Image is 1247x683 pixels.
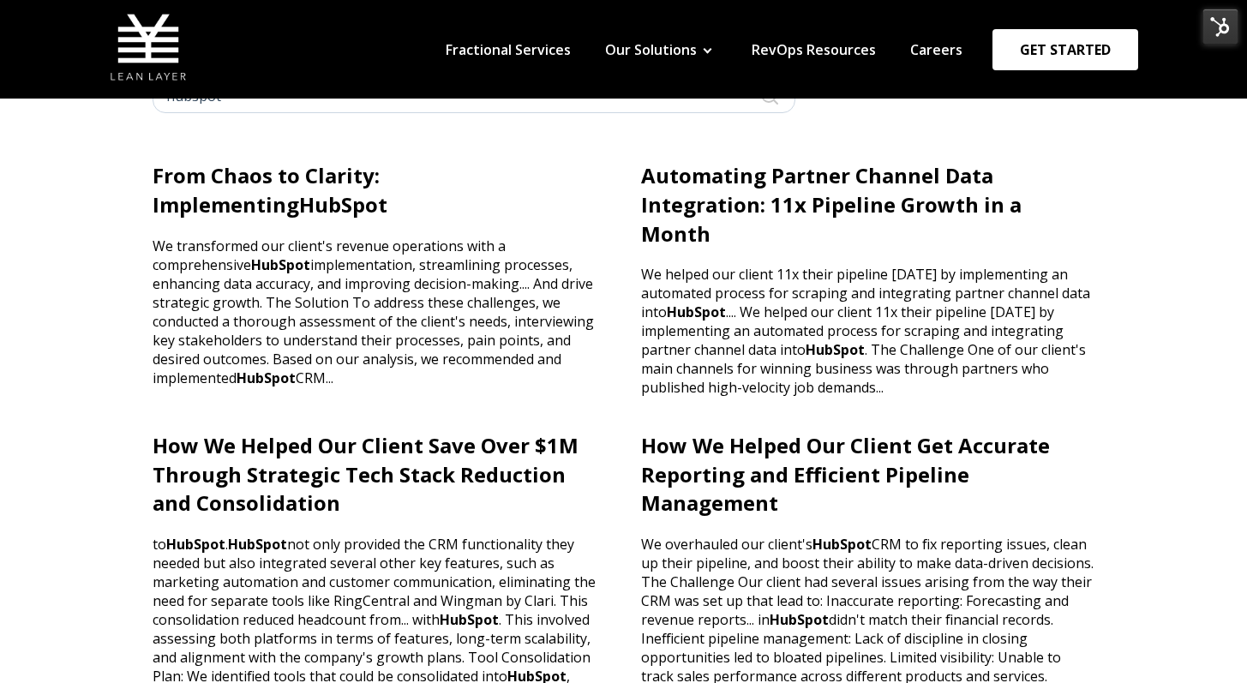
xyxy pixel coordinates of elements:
[446,40,571,59] a: Fractional Services
[806,340,865,359] span: HubSpot
[910,40,962,59] a: Careers
[641,248,1095,397] p: We helped our client 11x their pipeline [DATE] by implementing an automated process for scraping ...
[812,535,872,554] span: HubSpot
[299,190,387,219] span: HubSpot
[237,368,296,387] span: HubSpot
[752,40,876,59] a: RevOps Resources
[770,610,829,629] span: HubSpot
[166,535,225,554] span: HubSpot
[1202,9,1238,45] img: HubSpot Tools Menu Toggle
[153,219,607,387] p: We transformed our client's revenue operations with a comprehensive implementation, streamlining ...
[429,40,980,59] div: Navigation Menu
[667,303,726,321] span: HubSpot
[641,161,1022,247] a: Automating Partner Channel Data Integration: 11x Pipeline Growth in a Month
[153,161,387,219] a: From Chaos to Clarity: ImplementingHubSpot
[641,431,1050,517] a: How We Helped Our Client Get Accurate Reporting and Efficient Pipeline Management
[251,255,310,274] span: HubSpot
[228,535,287,554] span: HubSpot
[153,431,579,517] a: How We Helped Our Client Save Over $1M Through Strategic Tech Stack Reduction and Consolidation
[605,40,697,59] a: Our Solutions
[440,610,499,629] span: HubSpot
[992,29,1138,70] a: GET STARTED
